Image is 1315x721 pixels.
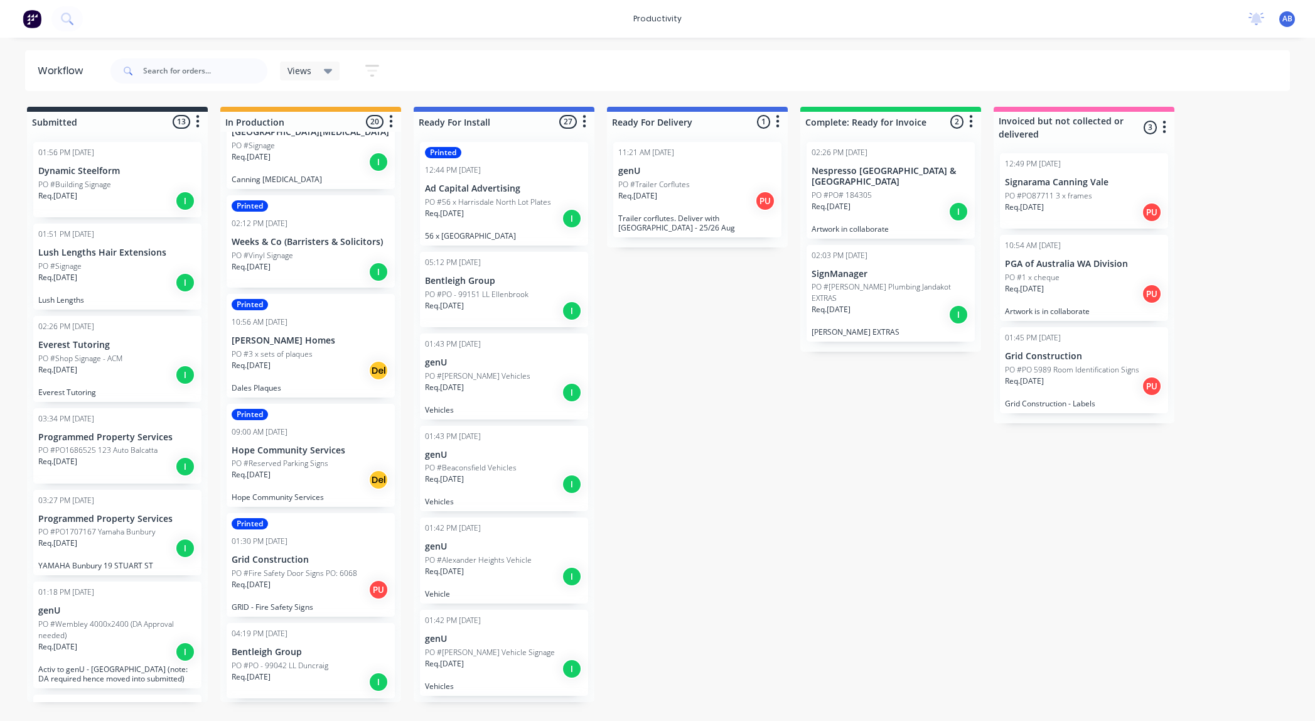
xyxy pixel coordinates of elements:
[175,457,195,477] div: I
[232,175,390,184] p: Canning [MEDICAL_DATA]
[38,247,196,258] p: Lush Lengths Hair Extensions
[1005,202,1044,213] p: Req. [DATE]
[425,681,583,691] p: Vehicles
[232,237,390,247] p: Weeks & Co (Barristers & Solicitors)
[38,495,94,506] div: 03:27 PM [DATE]
[368,262,389,282] div: I
[1005,240,1061,251] div: 10:54 AM [DATE]
[33,316,201,402] div: 02:26 PM [DATE]Everest TutoringPO #Shop Signage - ACMReq.[DATE]IEverest Tutoring
[1005,306,1163,316] p: Artwork is in collaborate
[232,250,293,261] p: PO #Vinyl Signage
[368,672,389,692] div: I
[618,147,674,158] div: 11:21 AM [DATE]
[425,300,464,312] p: Req. [DATE]
[812,281,970,304] p: PO #[PERSON_NAME] Plumbing Jandakot EXTRAS
[425,357,583,368] p: genU
[812,224,970,234] p: Artwork in collaborate
[38,179,111,190] p: PO #Building Signage
[38,561,196,570] p: YAMAHA Bunbury 19 STUART ST
[38,432,196,443] p: Programmed Property Services
[1005,177,1163,188] p: Signarama Canning Vale
[175,365,195,385] div: I
[38,619,196,641] p: PO #Wembley 4000x2400 (DA Approval needed)
[425,497,583,506] p: Vehicles
[425,289,529,300] p: PO #PO - 99151 LL Ellenbrook
[420,142,588,246] div: Printed12:44 PM [DATE]Ad Capital AdvertisingPO #56 x Harrisdale North Lot PlatesReq.[DATE]I56 x [...
[368,470,389,490] div: Del
[425,165,481,176] div: 12:44 PM [DATE]
[420,333,588,420] div: 01:43 PM [DATE]genUPO #[PERSON_NAME] VehiclesReq.[DATE]IVehicles
[175,642,195,662] div: I
[227,513,395,617] div: Printed01:30 PM [DATE]Grid ConstructionPO #Fire Safety Door Signs PO: 6068Req.[DATE]PUGRID - Fire...
[232,409,268,420] div: Printed
[368,152,389,172] div: I
[33,142,201,217] div: 01:56 PM [DATE]Dynamic SteelformPO #Building SignageReq.[DATE]I
[23,9,41,28] img: Factory
[425,566,464,577] p: Req. [DATE]
[812,250,867,261] div: 02:03 PM [DATE]
[420,610,588,696] div: 01:42 PM [DATE]genUPO #[PERSON_NAME] Vehicle SignageReq.[DATE]IVehicles
[38,166,196,176] p: Dynamic Steelform
[368,580,389,600] div: PU
[232,628,287,639] div: 04:19 PM [DATE]
[425,382,464,393] p: Req. [DATE]
[812,201,851,212] p: Req. [DATE]
[38,538,77,549] p: Req. [DATE]
[38,413,94,425] div: 03:34 PM [DATE]
[368,360,389,381] div: Del
[232,579,271,590] p: Req. [DATE]
[425,405,583,415] p: Vehicles
[1000,327,1168,413] div: 01:45 PM [DATE]Grid ConstructionPO #PO 5989 Room Identification SignsReq.[DATE]PUGrid Constructio...
[232,218,287,229] div: 02:12 PM [DATE]
[1005,376,1044,387] p: Req. [DATE]
[38,295,196,305] p: Lush Lengths
[38,190,77,202] p: Req. [DATE]
[613,142,781,237] div: 11:21 AM [DATE]genUPO #Trailer CorflutesReq.[DATE]PUTrailer corflutes. Deliver with [GEOGRAPHIC_D...
[425,257,481,268] div: 05:12 PM [DATE]
[618,190,657,202] p: Req. [DATE]
[175,273,195,293] div: I
[1282,13,1292,24] span: AB
[232,127,390,138] p: [GEOGRAPHIC_DATA][MEDICAL_DATA]
[1005,399,1163,408] p: Grid Construction - Labels
[232,647,390,658] p: Bentleigh Group
[38,63,89,79] div: Workflow
[1142,284,1162,304] div: PU
[232,568,357,579] p: PO #Fire Safety Door Signs PO: 6068
[33,408,201,484] div: 03:34 PM [DATE]Programmed Property ServicesPO #PO1686525 123 Auto BalcattaReq.[DATE]I
[232,140,275,151] p: PO #Signage
[1005,272,1060,283] p: PO #1 x cheque
[812,327,970,337] p: [PERSON_NAME] EXTRAS
[812,147,867,158] div: 02:26 PM [DATE]
[232,299,268,310] div: Printed
[38,641,77,653] p: Req. [DATE]
[812,304,851,315] p: Req. [DATE]
[1005,158,1061,170] div: 12:49 PM [DATE]
[425,555,532,566] p: PO #Alexander Heights Vehicle
[232,458,328,469] p: PO #Reserved Parking Signs
[1005,364,1139,376] p: PO #PO 5989 Room Identification Signs
[562,659,582,679] div: I
[425,647,555,658] p: PO #[PERSON_NAME] Vehicle Signage
[38,700,94,711] div: 05:15 PM [DATE]
[227,623,395,698] div: 04:19 PM [DATE]Bentleigh GroupPO #PO - 99042 LL DuncraigReq.[DATE]I
[618,166,776,176] p: genU
[232,602,390,612] p: GRID - Fire Safety Signs
[232,200,268,212] div: Printed
[175,538,195,558] div: I
[38,605,196,616] p: genU
[33,490,201,576] div: 03:27 PM [DATE]Programmed Property ServicesPO #PO1707167 Yamaha BunburyReq.[DATE]IYAMAHA Bunbury ...
[618,214,776,232] p: Trailer corflutes. Deliver with [GEOGRAPHIC_DATA] - 25/26 Aug
[1142,376,1162,396] div: PU
[232,555,390,565] p: Grid Construction
[38,321,94,332] div: 02:26 PM [DATE]
[562,382,582,403] div: I
[38,388,196,397] p: Everest Tutoring
[232,335,390,346] p: [PERSON_NAME] Homes
[562,474,582,494] div: I
[38,272,77,283] p: Req. [DATE]
[425,339,481,350] div: 01:43 PM [DATE]
[1005,283,1044,295] p: Req. [DATE]
[227,85,395,189] div: [GEOGRAPHIC_DATA][MEDICAL_DATA]PO #SignageReq.[DATE]ICanning [MEDICAL_DATA]
[562,301,582,321] div: I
